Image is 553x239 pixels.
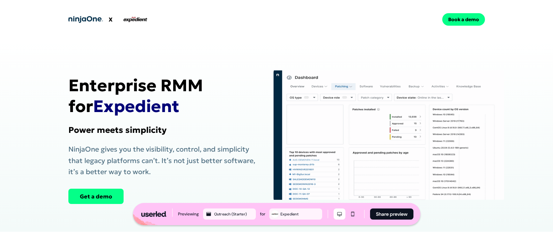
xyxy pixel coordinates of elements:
[178,211,199,217] div: Previewing
[260,211,265,217] div: for
[68,125,260,135] h1: Power meets simplicity
[93,96,179,117] span: Expedient
[109,16,112,23] strong: X
[370,208,413,220] button: Share preview
[442,13,485,26] button: Book a demo
[347,208,359,220] button: Mobile mode
[68,75,203,117] strong: Enterprise RMM for
[68,189,124,204] button: Get a demo
[214,211,254,217] div: Outreach (Starter)
[334,208,345,220] button: Desktop mode
[280,211,321,217] div: Expedient
[68,145,255,176] span: NinjaOne gives you the visibility, control, and simplicity that legacy platforms can’t. It’s not ...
